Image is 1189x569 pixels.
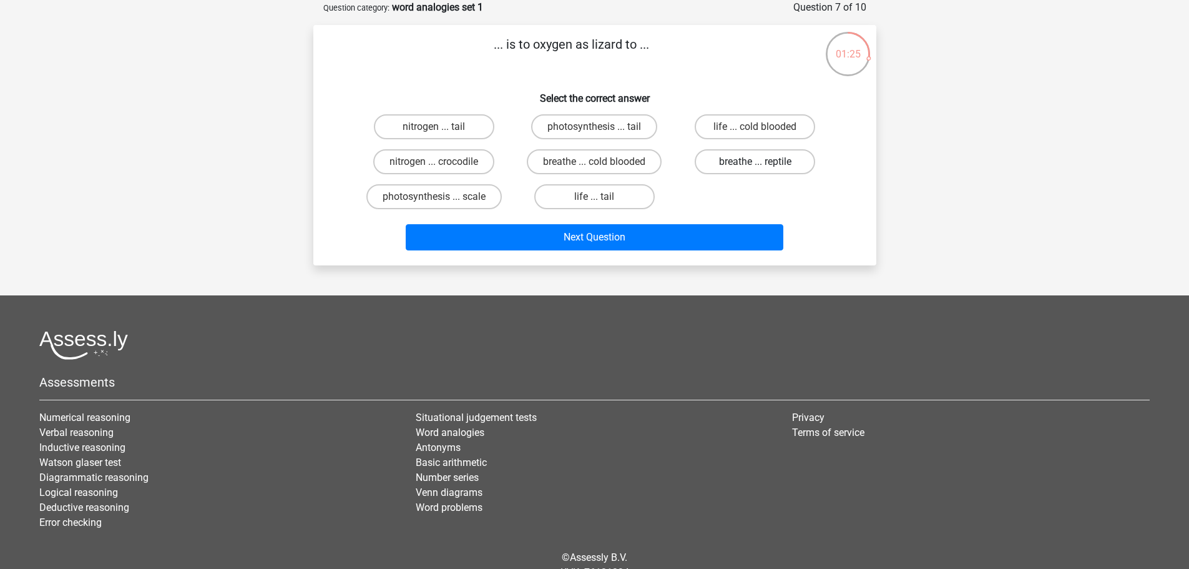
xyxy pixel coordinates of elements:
a: Privacy [792,412,824,423]
a: Error checking [39,517,102,528]
label: breathe ... reptile [695,149,815,174]
label: breathe ... cold blooded [527,149,662,174]
a: Verbal reasoning [39,427,114,438]
label: life ... tail [534,184,655,209]
div: 01:25 [824,31,871,62]
strong: word analogies set 1 [392,1,483,13]
a: Number series [416,472,479,483]
a: Word problems [416,502,482,513]
a: Terms of service [792,427,864,438]
h5: Assessments [39,375,1150,390]
label: life ... cold blooded [695,114,815,139]
button: Next Question [406,224,783,250]
label: photosynthesis ... scale [366,184,502,209]
label: nitrogen ... tail [374,114,494,139]
a: Word analogies [416,427,484,438]
a: Antonyms [416,442,461,453]
a: Venn diagrams [416,487,482,498]
a: Watson glaser test [39,457,121,468]
a: Inductive reasoning [39,442,125,453]
label: photosynthesis ... tail [531,114,657,139]
img: Assessly logo [39,330,128,360]
a: Logical reasoning [39,487,118,498]
label: nitrogen ... crocodile [373,149,494,174]
p: ... is to oxygen as lizard to ... [333,35,810,72]
a: Assessly B.V. [570,552,627,563]
a: Basic arithmetic [416,457,487,468]
a: Diagrammatic reasoning [39,472,149,483]
small: Question category: [323,3,389,12]
a: Deductive reasoning [39,502,129,513]
a: Situational judgement tests [416,412,537,423]
h6: Select the correct answer [333,82,856,104]
a: Numerical reasoning [39,412,130,423]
